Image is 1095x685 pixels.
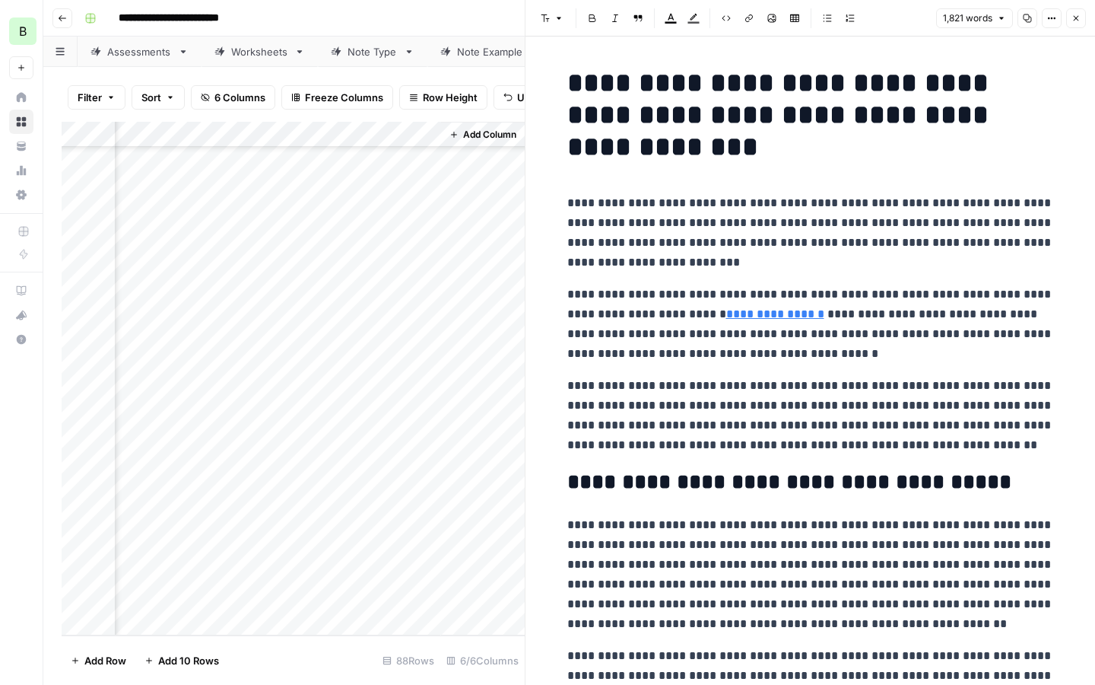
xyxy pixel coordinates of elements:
button: Add Row [62,648,135,673]
button: Help + Support [9,327,33,352]
button: Sort [132,85,185,110]
div: 88 Rows [376,648,440,673]
div: What's new? [10,304,33,327]
a: Your Data [9,134,33,158]
span: Row Height [423,90,478,105]
span: Add Row [84,653,126,668]
button: Workspace: Blueprint [9,12,33,50]
a: Browse [9,110,33,134]
a: Note Example [427,37,553,67]
div: Note Example [457,44,523,59]
button: 6 Columns [191,85,275,110]
button: What's new? [9,303,33,327]
div: 6/6 Columns [440,648,525,673]
span: Add Column [463,128,516,142]
button: Filter [68,85,125,110]
button: Freeze Columns [281,85,393,110]
span: Add 10 Rows [158,653,219,668]
div: Assessments [107,44,172,59]
span: 6 Columns [214,90,265,105]
button: Undo [494,85,553,110]
a: AirOps Academy [9,279,33,303]
span: Freeze Columns [305,90,383,105]
button: Row Height [399,85,487,110]
a: Home [9,85,33,110]
span: Sort [141,90,161,105]
button: Add Column [443,125,522,145]
button: 1,821 words [936,8,1013,28]
span: Undo [517,90,543,105]
div: Worksheets [231,44,288,59]
span: Filter [78,90,102,105]
span: 1,821 words [943,11,992,25]
span: B [19,22,27,40]
a: Usage [9,158,33,183]
a: Note Type [318,37,427,67]
a: Worksheets [202,37,318,67]
a: Assessments [78,37,202,67]
a: Settings [9,183,33,207]
button: Add 10 Rows [135,648,228,673]
div: Note Type [348,44,398,59]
